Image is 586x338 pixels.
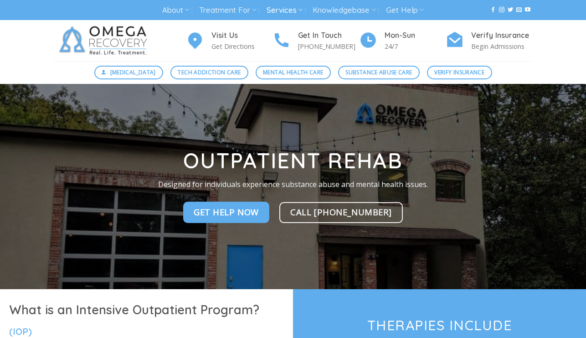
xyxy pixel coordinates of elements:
[162,2,189,19] a: About
[308,318,571,332] h3: Therapies Include
[183,202,269,223] a: Get Help NOw
[471,30,532,42] h4: Verify Insurance
[211,30,272,42] h4: Visit Us
[525,7,530,13] a: Follow on YouTube
[267,2,303,19] a: Services
[338,66,420,79] a: Substance Abuse Care
[194,206,259,219] span: Get Help NOw
[446,30,532,52] a: Verify Insurance Begin Admissions
[110,68,156,77] span: [MEDICAL_DATA]
[508,7,513,13] a: Follow on Twitter
[272,30,359,52] a: Get In Touch [PHONE_NUMBER]
[199,2,256,19] a: Treatment For
[9,302,284,318] h1: What is an Intensive Outpatient Program?
[345,68,412,77] span: Substance Abuse Care
[9,326,32,337] span: (IOP)
[178,68,241,77] span: Tech Addiction Care
[434,68,484,77] span: Verify Insurance
[386,2,424,19] a: Get Help
[263,68,323,77] span: Mental Health Care
[385,41,446,52] p: 24/7
[186,30,272,52] a: Visit Us Get Directions
[313,2,375,19] a: Knowledgebase
[385,30,446,42] h4: Mon-Sun
[490,7,496,13] a: Follow on Facebook
[290,205,392,218] span: Call [PHONE_NUMBER]
[298,41,359,52] p: [PHONE_NUMBER]
[279,202,403,223] a: Call [PHONE_NUMBER]
[211,41,272,52] p: Get Directions
[471,41,532,52] p: Begin Admissions
[145,179,441,191] p: Designed for individuals experience substance abuse and mental health issues.
[256,66,331,79] a: Mental Health Care
[298,30,359,42] h4: Get In Touch
[516,7,522,13] a: Send us an email
[94,66,164,79] a: [MEDICAL_DATA]
[427,66,492,79] a: Verify Insurance
[499,7,504,13] a: Follow on Instagram
[183,147,403,174] strong: Outpatient Rehab
[54,20,156,61] img: Omega Recovery
[170,66,248,79] a: Tech Addiction Care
